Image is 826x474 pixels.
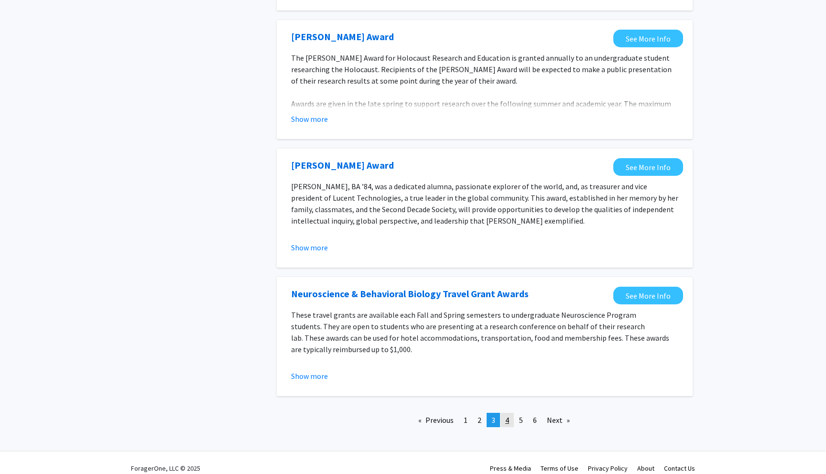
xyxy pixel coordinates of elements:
span: 5 [519,415,523,425]
a: Next page [542,413,575,427]
p: These travel grants are available each Fall and Spring semesters to undergraduate Neuroscience Pr... [291,309,678,355]
button: Show more [291,242,328,253]
p: [PERSON_NAME], BA ’84, was a dedicated alumna, passionate explorer of the world, and, as treasure... [291,181,678,226]
button: Show more [291,370,328,382]
a: Opens in a new tab [291,158,394,172]
span: 6 [533,415,537,425]
a: Terms of Use [541,464,578,473]
a: Press & Media [490,464,531,473]
a: Opens in a new tab [613,287,683,304]
span: 1 [464,415,467,425]
ul: Pagination [277,413,693,427]
iframe: Chat [7,431,41,467]
a: Contact Us [664,464,695,473]
span: Awards are given in the late spring to support research over the following summer and academic ye... [291,99,671,120]
span: 3 [491,415,495,425]
a: Opens in a new tab [291,30,394,44]
a: Opens in a new tab [291,287,529,301]
button: Show more [291,113,328,125]
a: About [637,464,654,473]
span: The [PERSON_NAME] Award for Holocaust Research and Education is granted annually to an undergradu... [291,53,672,86]
span: 2 [478,415,481,425]
a: Opens in a new tab [613,30,683,47]
span: 4 [505,415,509,425]
a: Privacy Policy [588,464,628,473]
a: Previous page [413,413,458,427]
a: Opens in a new tab [613,158,683,176]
